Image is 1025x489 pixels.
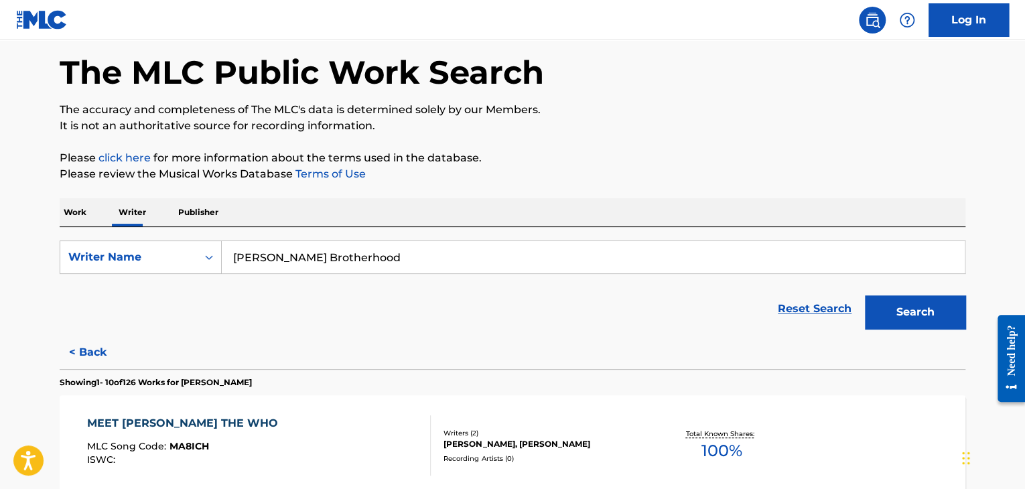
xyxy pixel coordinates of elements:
div: Recording Artists ( 0 ) [443,453,646,464]
button: < Back [60,336,140,369]
a: Log In [929,3,1009,37]
button: Search [865,295,965,329]
div: Help [894,7,920,33]
a: Public Search [859,7,886,33]
a: Reset Search [771,294,858,324]
div: [PERSON_NAME], [PERSON_NAME] [443,438,646,450]
img: help [899,12,915,28]
p: Work [60,198,90,226]
p: Publisher [174,198,222,226]
iframe: Chat Widget [958,425,1025,489]
img: search [864,12,880,28]
p: Showing 1 - 10 of 126 Works for [PERSON_NAME] [60,376,252,389]
div: Виджет чата [958,425,1025,489]
a: click here [98,151,151,164]
div: Writers ( 2 ) [443,428,646,438]
p: Total Known Shares: [685,429,757,439]
span: 100 % [701,439,742,463]
p: It is not an authoritative source for recording information. [60,118,965,134]
div: MEET [PERSON_NAME] THE WHO [87,415,285,431]
p: Please review the Musical Works Database [60,166,965,182]
div: Writer Name [68,249,189,265]
h1: The MLC Public Work Search [60,52,544,92]
div: Перетащить [962,438,970,478]
span: MA8ICH [169,440,209,452]
span: ISWC : [87,453,119,466]
p: The accuracy and completeness of The MLC's data is determined solely by our Members. [60,102,965,118]
a: Terms of Use [293,167,366,180]
iframe: Resource Center [987,305,1025,413]
form: Search Form [60,240,965,336]
p: Writer [115,198,150,226]
img: MLC Logo [16,10,68,29]
span: MLC Song Code : [87,440,169,452]
p: Please for more information about the terms used in the database. [60,150,965,166]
